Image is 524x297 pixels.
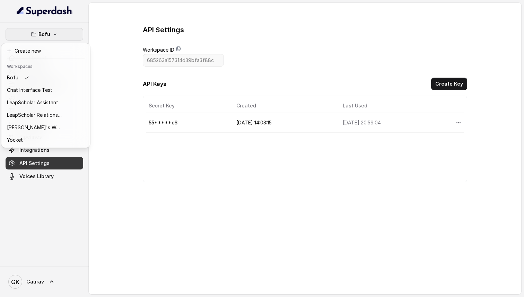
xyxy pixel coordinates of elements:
p: Chat Interface Test [7,86,52,94]
p: LeapScholar Relationship Manager [7,111,62,119]
p: LeapScholar Assistant [7,98,58,107]
button: Bofu [6,28,83,41]
p: Bofu [38,30,50,38]
p: Yocket [7,136,23,144]
div: Bofu [1,43,90,148]
header: Workspaces [3,60,89,71]
p: [PERSON_NAME]'s Workspace [7,123,62,132]
p: Bofu [7,73,18,82]
button: Create new [3,45,89,57]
